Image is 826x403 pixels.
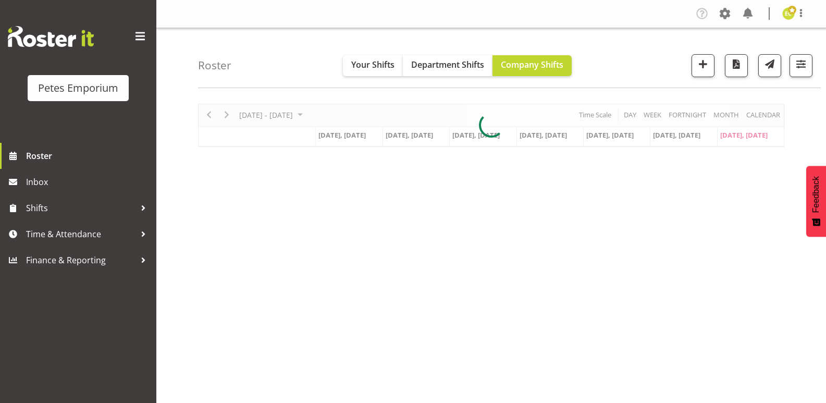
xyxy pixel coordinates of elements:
[26,200,135,216] span: Shifts
[492,55,572,76] button: Company Shifts
[782,7,795,20] img: emma-croft7499.jpg
[790,54,812,77] button: Filter Shifts
[725,54,748,77] button: Download a PDF of the roster according to the set date range.
[343,55,403,76] button: Your Shifts
[8,26,94,47] img: Rosterit website logo
[758,54,781,77] button: Send a list of all shifts for the selected filtered period to all rostered employees.
[38,80,118,96] div: Petes Emporium
[411,59,484,70] span: Department Shifts
[26,252,135,268] span: Finance & Reporting
[692,54,714,77] button: Add a new shift
[403,55,492,76] button: Department Shifts
[806,166,826,237] button: Feedback - Show survey
[26,226,135,242] span: Time & Attendance
[26,174,151,190] span: Inbox
[26,148,151,164] span: Roster
[501,59,563,70] span: Company Shifts
[351,59,394,70] span: Your Shifts
[198,59,231,71] h4: Roster
[811,176,821,213] span: Feedback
